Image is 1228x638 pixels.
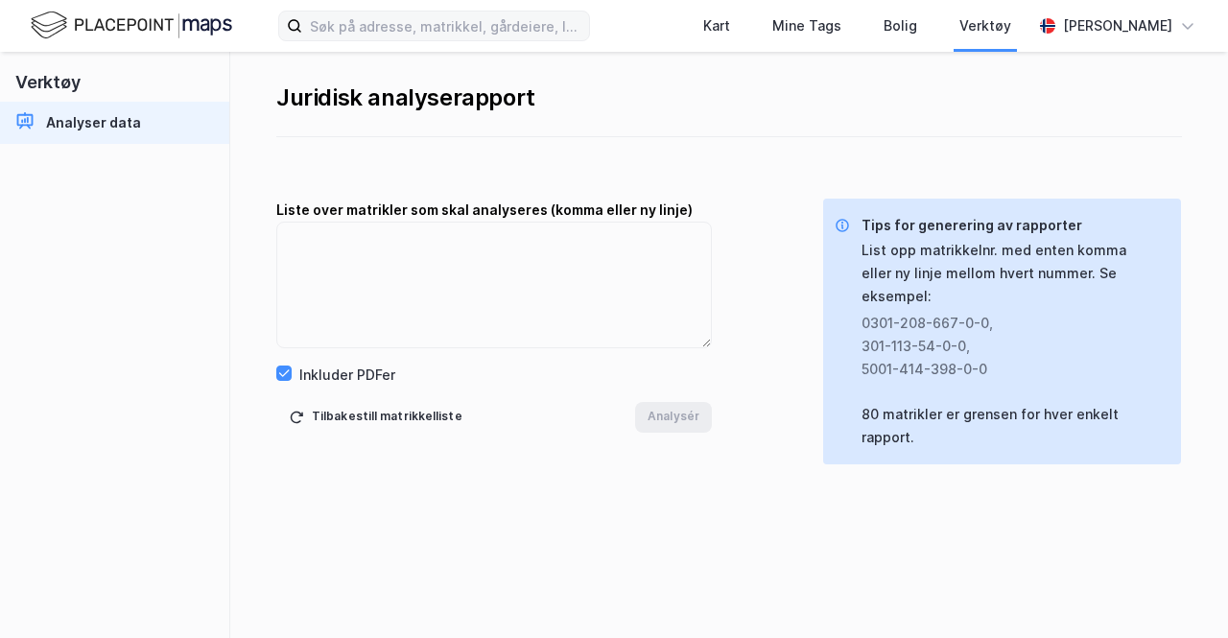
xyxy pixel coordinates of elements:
div: Bolig [884,14,917,37]
div: Juridisk analyserapport [276,83,1182,113]
button: Tilbakestill matrikkelliste [276,402,475,433]
div: Tips for generering av rapporter [862,214,1166,237]
div: Verktøy [959,14,1011,37]
iframe: Chat Widget [1132,546,1228,638]
div: Kart [703,14,730,37]
img: logo.f888ab2527a4732fd821a326f86c7f29.svg [31,9,232,42]
div: Analyser data [46,111,141,134]
div: 5001-414-398-0-0 [862,358,1150,381]
div: List opp matrikkelnr. med enten komma eller ny linje mellom hvert nummer. Se eksempel: 80 matrikl... [862,239,1166,449]
div: 0301-208-667-0-0 , [862,312,1150,335]
div: Kontrollprogram for chat [1132,546,1228,638]
div: Mine Tags [772,14,841,37]
div: 301-113-54-0-0 , [862,335,1150,358]
div: Liste over matrikler som skal analyseres (komma eller ny linje) [276,199,712,222]
input: Søk på adresse, matrikkel, gårdeiere, leietakere eller personer [302,12,589,40]
div: [PERSON_NAME] [1063,14,1172,37]
div: Inkluder PDFer [299,364,395,387]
